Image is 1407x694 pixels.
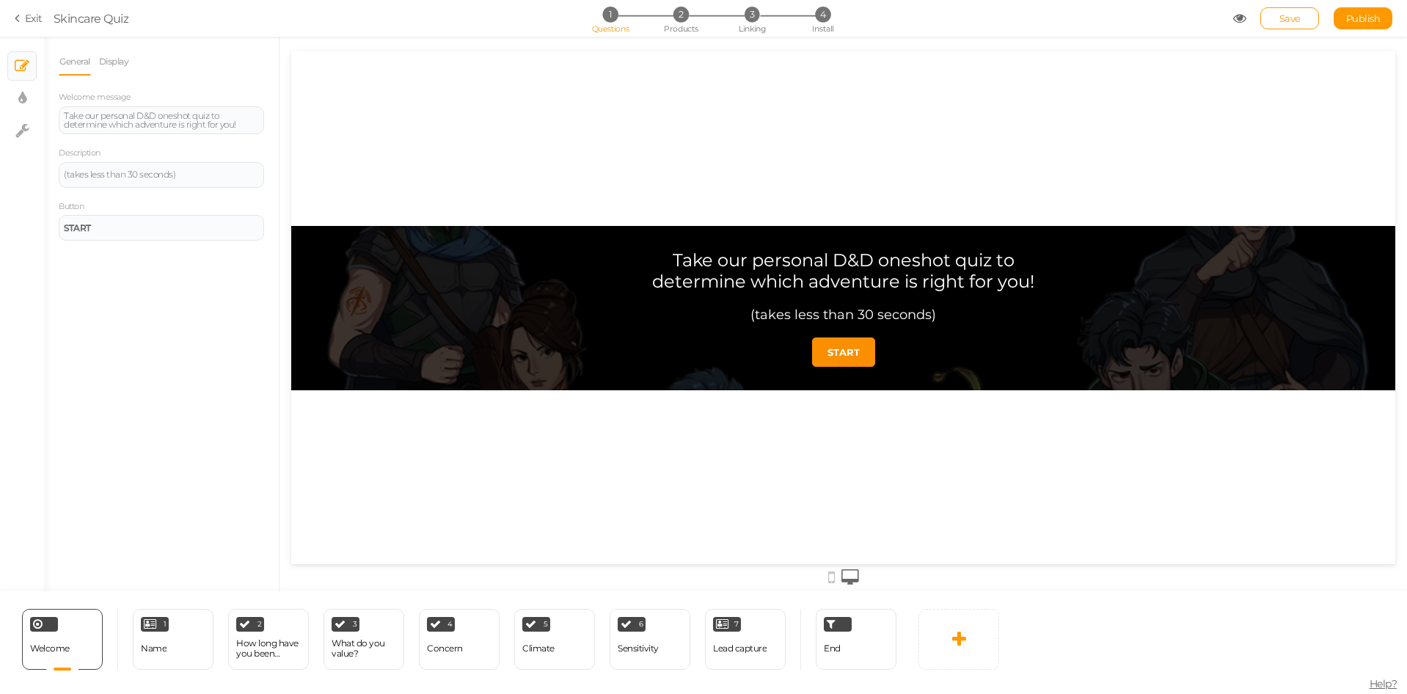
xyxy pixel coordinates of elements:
li: 4 Install [789,7,857,22]
a: Display [98,48,130,76]
span: 2 [257,621,262,628]
div: 2 How long have you been playing D&D? [228,609,309,670]
div: Take our personal D&D oneshot quiz to determine which adventure is right for you! [356,198,749,241]
div: Take our personal D&D oneshot quiz to determine which adventure is right for you! [64,112,259,129]
span: 1 [164,621,167,628]
div: (takes less than 30 seconds) [459,255,645,271]
span: Publish [1346,12,1381,24]
label: Welcome message [59,92,131,103]
span: Products [664,23,698,34]
span: Questions [592,23,629,34]
div: Skincare Quiz [54,10,129,27]
div: Climate [522,643,555,654]
label: Description [59,148,100,158]
strong: START [64,222,91,233]
div: 6 Sensitivity [610,609,690,670]
label: Button [59,202,84,212]
div: 5 Climate [514,609,595,670]
div: Welcome [22,609,103,670]
div: 1 Name [133,609,213,670]
span: Help? [1370,677,1397,690]
div: 3 What do you value? [324,609,404,670]
div: Lead capture [713,643,767,654]
span: Save [1279,12,1301,24]
div: Save [1260,7,1319,29]
span: Linking [739,23,765,34]
span: 3 [353,621,357,628]
span: End [824,643,841,654]
a: General [59,48,91,76]
div: 7 Lead capture [705,609,786,670]
span: Welcome [30,643,70,654]
div: End [816,609,896,670]
li: 1 Questions [576,7,644,22]
li: 3 Linking [718,7,786,22]
div: 4 Concern [419,609,500,670]
strong: START [536,295,569,307]
span: 6 [639,621,643,628]
span: 2 [673,7,689,22]
span: 1 [602,7,618,22]
span: 7 [734,621,739,628]
div: Concern [427,643,463,654]
span: 5 [544,621,548,628]
a: Exit [15,11,43,26]
span: 4 [447,621,453,628]
div: Sensitivity [618,643,659,654]
span: Install [812,23,833,34]
span: 3 [745,7,760,22]
div: What do you value? [332,638,396,659]
div: (takes less than 30 seconds) [64,170,259,179]
div: Name [141,643,167,654]
span: 4 [815,7,830,22]
li: 2 Products [647,7,715,22]
div: How long have you been playing D&D? [236,638,301,659]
